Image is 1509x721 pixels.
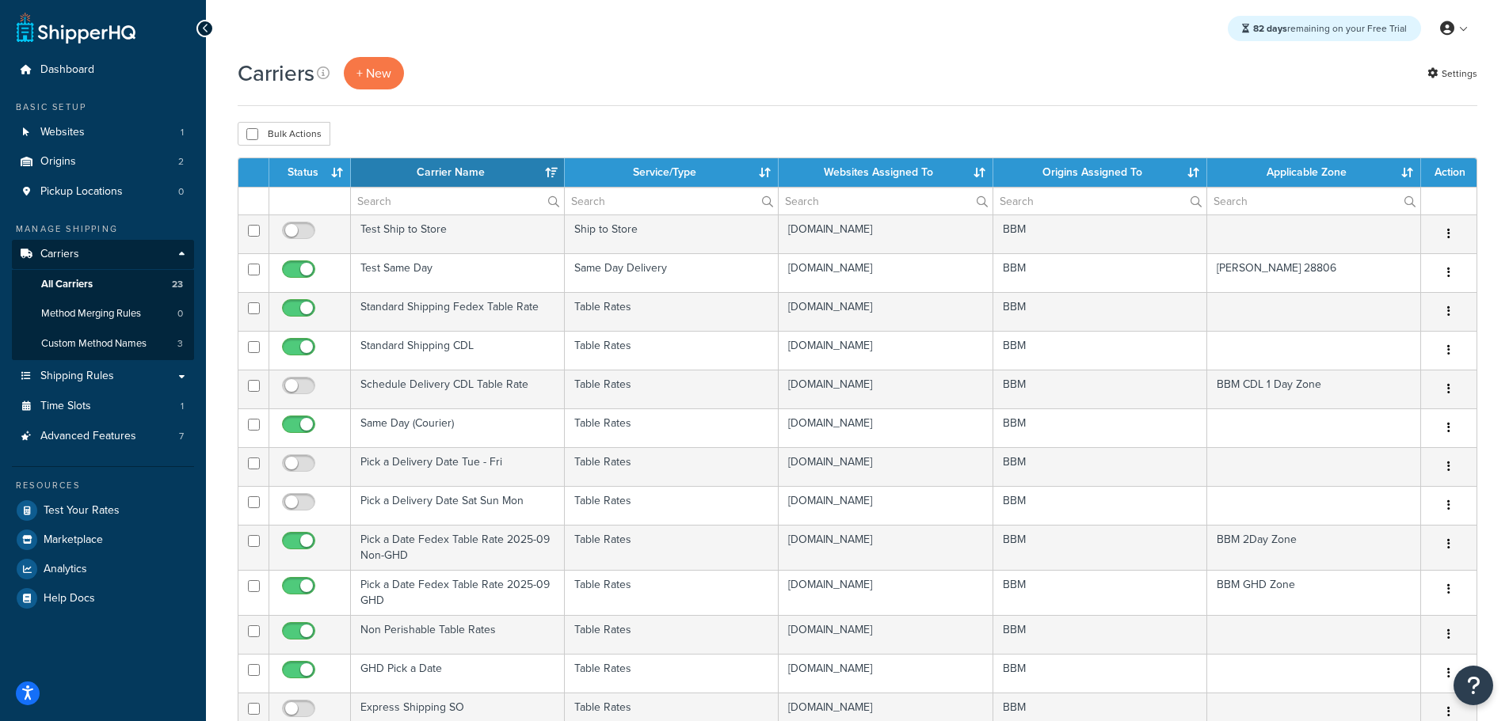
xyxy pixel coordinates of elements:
td: Table Rates [565,331,779,370]
li: All Carriers [12,270,194,299]
input: Search [779,188,992,214]
td: [DOMAIN_NAME] [779,214,993,253]
a: Time Slots 1 [12,392,194,421]
span: Method Merging Rules [41,307,141,321]
li: Marketplace [12,526,194,554]
input: Search [565,188,778,214]
a: All Carriers 23 [12,270,194,299]
span: Analytics [44,563,87,576]
td: Schedule Delivery CDL Table Rate [351,370,565,408]
td: Table Rates [565,370,779,408]
td: Table Rates [565,615,779,654]
a: ShipperHQ Home [17,12,135,44]
div: Resources [12,479,194,492]
th: Action [1421,158,1477,187]
td: [DOMAIN_NAME] [779,408,993,447]
td: GHD Pick a Date [351,654,565,693]
span: Custom Method Names [41,337,147,351]
a: Websites 1 [12,118,194,147]
span: 0 [177,307,183,321]
input: Search [993,188,1206,214]
a: Settings [1427,63,1477,85]
span: Advanced Features [40,430,136,443]
a: Custom Method Names 3 [12,329,194,359]
h1: Carriers [238,58,314,89]
span: Marketplace [44,533,103,547]
td: [PERSON_NAME] 28806 [1207,253,1421,292]
a: Origins 2 [12,147,194,176]
span: 0 [178,185,184,199]
td: [DOMAIN_NAME] [779,253,993,292]
span: 3 [177,337,183,351]
td: [DOMAIN_NAME] [779,525,993,570]
input: Search [1207,188,1420,214]
td: BBM [993,292,1207,331]
td: BBM [993,331,1207,370]
span: Help Docs [44,592,95,605]
a: Carriers [12,240,194,269]
a: Method Merging Rules 0 [12,299,194,328]
td: Table Rates [565,447,779,486]
li: Method Merging Rules [12,299,194,328]
td: [DOMAIN_NAME] [779,370,993,408]
td: Non Perishable Table Rates [351,615,565,654]
button: Open Resource Center [1454,666,1493,705]
td: BBM [993,408,1207,447]
td: Pick a Delivery Date Sat Sun Mon [351,486,565,525]
td: Ship to Store [565,214,779,253]
td: Table Rates [565,654,779,693]
a: Advanced Features 7 [12,422,194,451]
span: Shipping Rules [40,370,114,383]
td: Test Same Day [351,253,565,292]
td: Same Day (Courier) [351,408,565,447]
span: Pickup Locations [40,185,123,199]
li: Origins [12,147,194,176]
th: Websites Assigned To: activate to sort column ascending [779,158,993,187]
span: 23 [172,278,183,291]
li: Pickup Locations [12,177,194,207]
span: 7 [179,430,184,443]
td: [DOMAIN_NAME] [779,447,993,486]
input: Search [351,188,564,214]
td: [DOMAIN_NAME] [779,615,993,654]
li: Carriers [12,240,194,360]
a: Shipping Rules [12,362,194,391]
td: Test Ship to Store [351,214,565,253]
th: Applicable Zone: activate to sort column ascending [1207,158,1421,187]
td: [DOMAIN_NAME] [779,292,993,331]
td: Table Rates [565,486,779,525]
td: BBM [993,447,1207,486]
a: Dashboard [12,55,194,85]
td: Table Rates [565,292,779,331]
a: Test Your Rates [12,496,194,525]
span: Websites [40,126,85,139]
td: Table Rates [565,570,779,615]
td: BBM [993,654,1207,693]
span: Origins [40,155,76,169]
span: Test Your Rates [44,504,120,518]
td: BBM [993,253,1207,292]
td: BBM [993,615,1207,654]
td: [DOMAIN_NAME] [779,331,993,370]
a: Help Docs [12,584,194,613]
td: Pick a Delivery Date Tue - Fri [351,447,565,486]
button: Bulk Actions [238,122,330,146]
th: Origins Assigned To: activate to sort column ascending [993,158,1207,187]
td: BBM CDL 1 Day Zone [1207,370,1421,408]
td: BBM [993,525,1207,570]
span: Carriers [40,248,79,261]
th: Service/Type: activate to sort column ascending [565,158,779,187]
li: Advanced Features [12,422,194,451]
strong: 82 days [1253,21,1287,36]
li: Time Slots [12,392,194,421]
div: Basic Setup [12,101,194,114]
span: 1 [181,126,184,139]
td: BBM GHD Zone [1207,570,1421,615]
th: Carrier Name: activate to sort column ascending [351,158,565,187]
a: Analytics [12,555,194,583]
